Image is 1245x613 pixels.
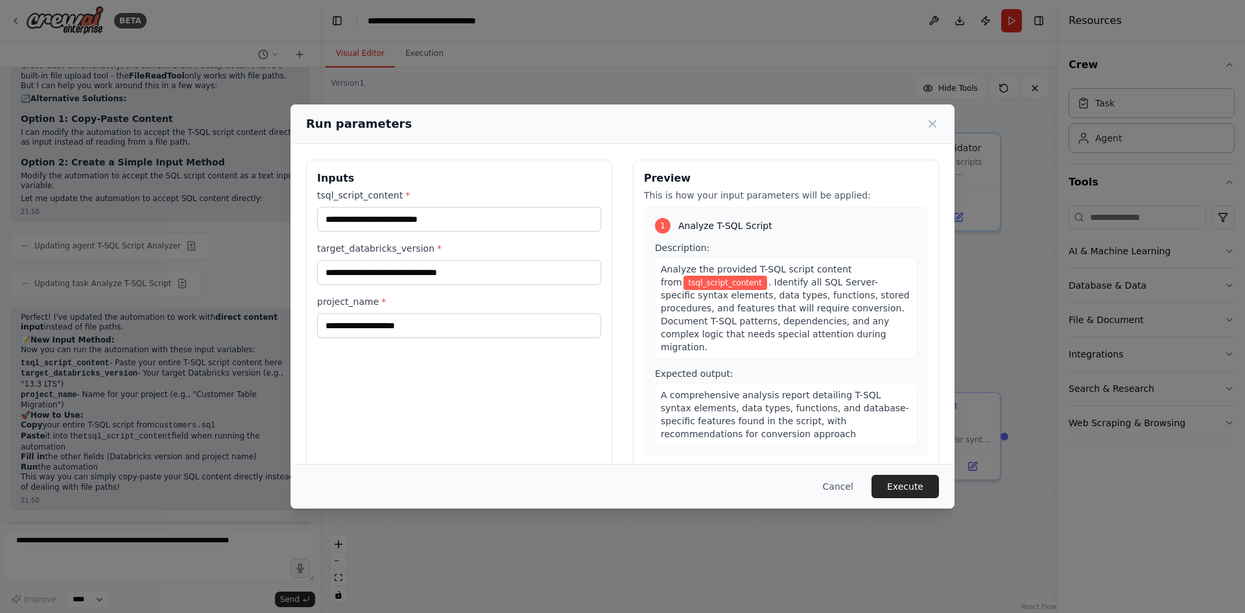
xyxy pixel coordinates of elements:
span: Variable: tsql_script_content [683,276,767,290]
h3: Preview [644,171,928,186]
label: project_name [317,295,601,308]
button: Execute [871,475,939,498]
span: Analyze T-SQL Script [678,219,772,232]
span: A comprehensive analysis report detailing T-SQL syntax elements, data types, functions, and datab... [661,390,909,439]
label: tsql_script_content [317,189,601,202]
span: . Identify all SQL Server-specific syntax elements, data types, functions, stored procedures, and... [661,277,910,352]
span: Description: [655,243,709,253]
span: Analyze the provided T-SQL script content from [661,264,852,287]
h2: Run parameters [306,115,412,133]
p: This is how your input parameters will be applied: [644,189,928,202]
h3: Inputs [317,171,601,186]
span: Expected output: [655,368,733,379]
label: target_databricks_version [317,242,601,255]
button: Cancel [812,475,864,498]
div: 1 [655,218,670,234]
